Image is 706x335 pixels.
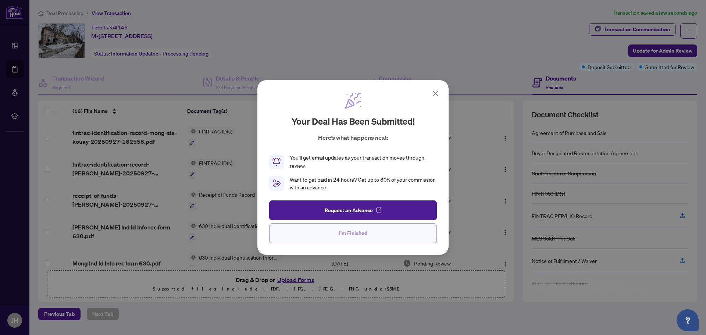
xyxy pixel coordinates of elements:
[269,223,437,243] button: I'm Finished
[292,115,415,127] h2: Your deal has been submitted!
[269,200,437,220] button: Request an Advance
[325,204,373,216] span: Request an Advance
[318,133,388,142] p: Here’s what happens next:
[677,309,699,331] button: Open asap
[290,154,437,170] div: You’ll get email updates as your transaction moves through review.
[339,227,367,239] span: I'm Finished
[290,176,437,192] div: Want to get paid in 24 hours? Get up to 80% of your commission with an advance.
